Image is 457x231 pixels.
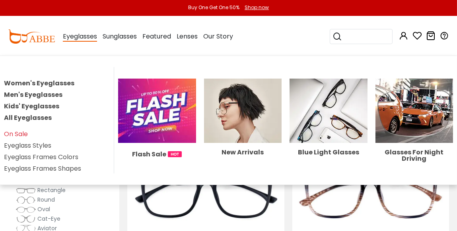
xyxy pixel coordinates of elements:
span: Rectangle [37,186,66,194]
a: All Eyeglasses [4,113,52,122]
span: Cat-Eye [37,215,60,223]
a: Eyeglass Frames Colors [4,152,78,162]
div: Glasses For Night Driving [375,149,453,162]
a: On Sale [4,129,28,139]
img: Glasses For Night Driving [375,79,453,142]
span: Oval [37,205,50,213]
img: Round.png [16,196,36,204]
a: New Arrivals [204,106,282,155]
span: Flash Sale [132,149,166,159]
img: 1724998894317IetNH.gif [168,151,182,157]
a: Flash Sale [118,106,196,159]
img: Blue Light Glasses [290,79,367,142]
a: Kids' Eyeglasses [4,102,59,111]
span: Sunglasses [103,32,137,41]
span: Featured [142,32,171,41]
img: Rectangle.png [16,187,36,194]
span: Eyeglasses [63,32,97,42]
img: Flash Sale [118,79,196,142]
img: Oval.png [16,206,36,214]
a: Shop now [241,4,269,11]
span: Round [37,196,55,204]
a: Eyeglass Styles [4,141,51,150]
img: abbeglasses.com [8,29,55,44]
a: Glasses For Night Driving [375,106,453,162]
img: New Arrivals [204,79,282,142]
span: Our Story [203,32,233,41]
a: Blue Light Glasses [290,106,367,155]
div: Buy One Get One 50% [188,4,239,11]
a: Women's Eyeglasses [4,79,74,88]
a: Men's Eyeglasses [4,90,62,99]
img: Cat-Eye.png [16,215,36,223]
div: Shop now [245,4,269,11]
a: Eyeglass Frames Shapes [4,164,81,173]
div: Blue Light Glasses [290,149,367,156]
div: New Arrivals [204,149,282,156]
span: Lenses [177,32,198,41]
